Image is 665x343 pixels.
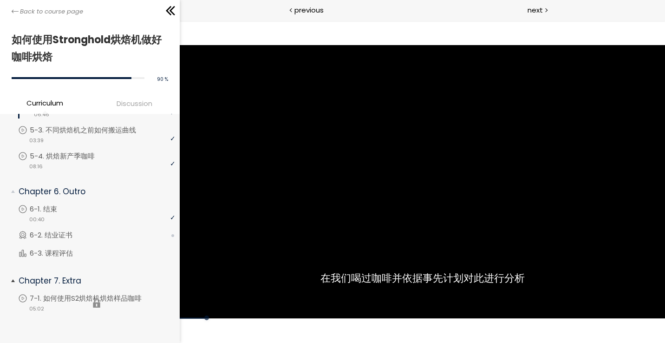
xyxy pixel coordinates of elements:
[117,98,152,109] span: Discussion
[30,230,91,240] p: 6-2. 结业证书
[19,275,168,287] p: Chapter 7. Extra
[294,5,324,15] span: previous
[528,5,543,15] span: next
[12,7,83,16] a: Back to course page
[30,151,113,161] p: 5-4. 烘焙新产季咖啡
[29,137,44,145] span: 03:39
[157,76,168,83] span: 90 %
[30,125,155,135] p: 5-3. 不同烘焙机之前如何搬运曲线
[19,186,168,198] p: Chapter 6. Outro
[26,98,63,108] span: Curriculum
[12,31,163,66] h1: 如何使用Stronghold烘焙机做好咖啡烘焙
[29,216,45,224] span: 00:40
[30,204,76,214] p: 6-1. 结束
[29,163,43,171] span: 08:16
[20,7,83,16] span: Back to course page
[34,111,49,119] span: 06:46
